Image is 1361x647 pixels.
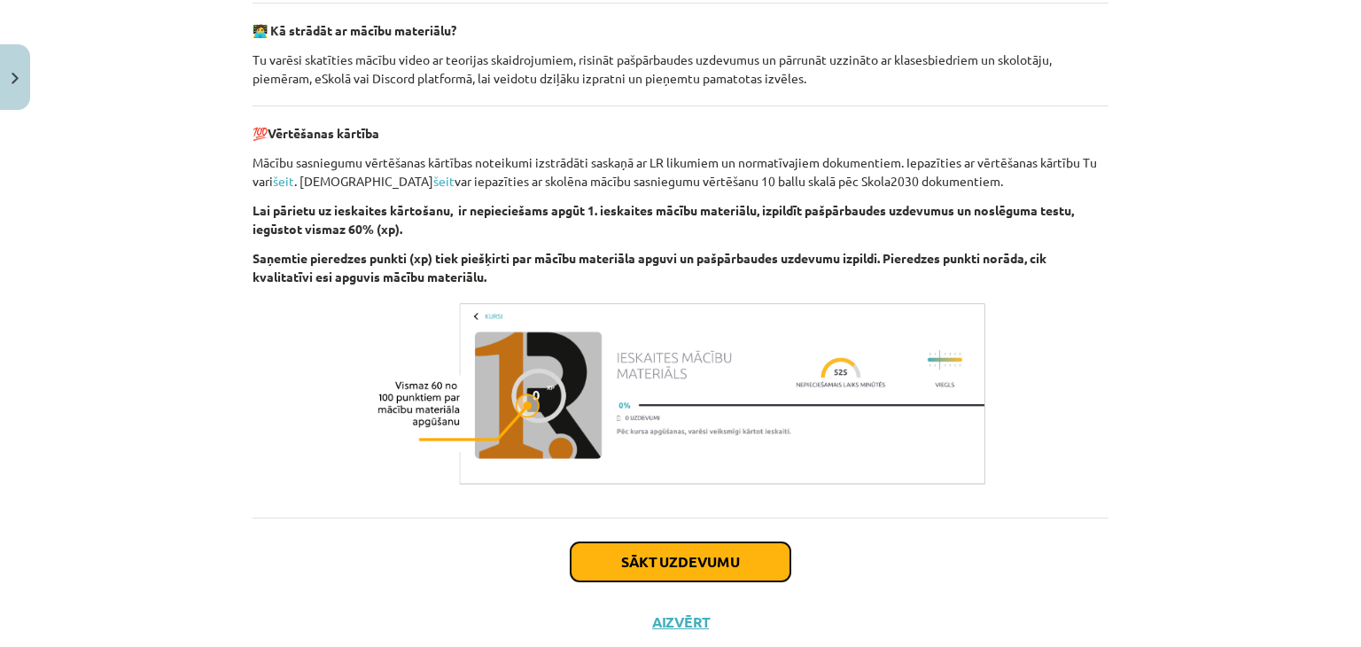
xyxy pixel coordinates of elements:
[12,73,19,84] img: icon-close-lesson-0947bae3869378f0d4975bcd49f059093ad1ed9edebbc8119c70593378902aed.svg
[253,51,1108,88] p: Tu varēsi skatīties mācību video ar teorijas skaidrojumiem, risināt pašpārbaudes uzdevumus un pār...
[253,124,1108,143] p: 💯
[253,202,1074,237] strong: Lai pārietu uz ieskaites kārtošanu, ir nepieciešams apgūt 1. ieskaites mācību materiālu, izpildīt...
[433,173,455,189] a: šeit
[253,250,1046,285] strong: Saņemtie pieredzes punkti (xp) tiek piešķirti par mācību materiāla apguvi un pašpārbaudes uzdevum...
[273,173,294,189] a: šeit
[647,613,714,631] button: Aizvērt
[253,22,456,38] strong: 🧑‍💻 Kā strādāt ar mācību materiālu?
[268,125,379,141] b: Vērtēšanas kārtība
[253,153,1108,191] p: Mācību sasniegumu vērtēšanas kārtības noteikumi izstrādāti saskaņā ar LR likumiem un normatīvajie...
[571,542,790,581] button: Sākt uzdevumu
